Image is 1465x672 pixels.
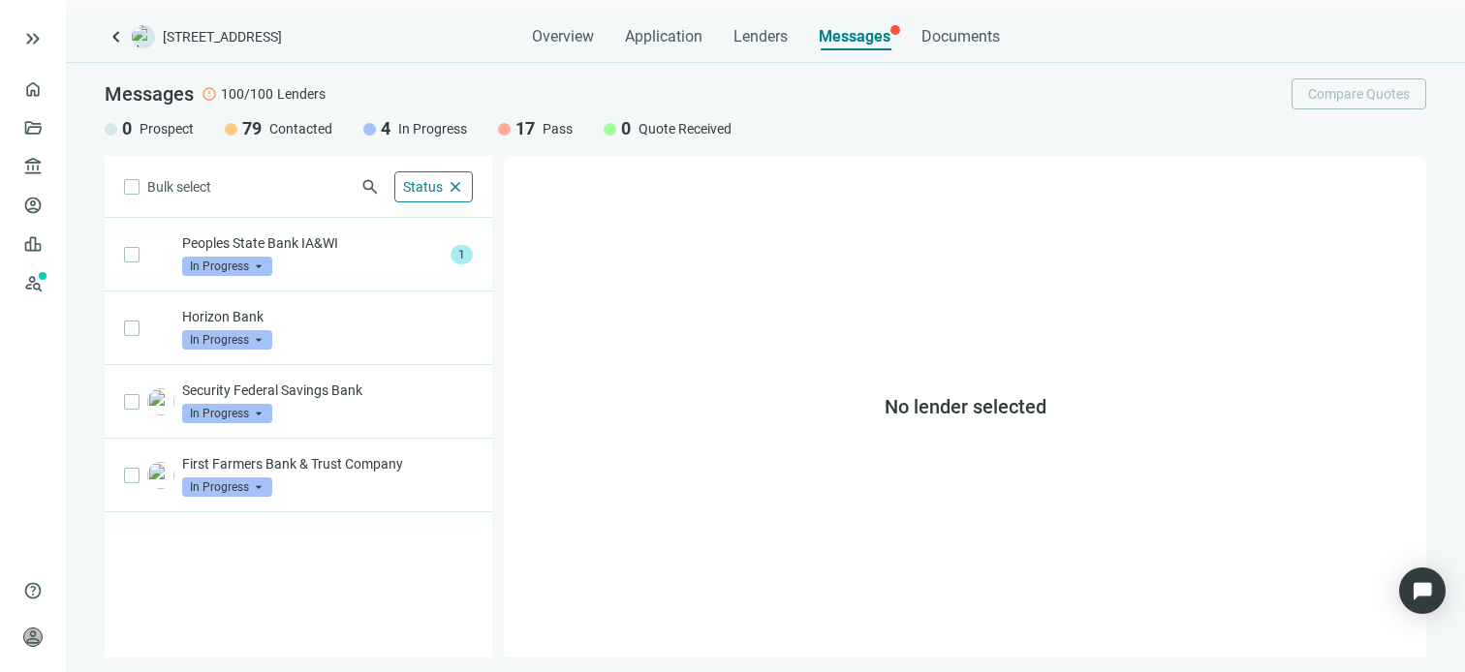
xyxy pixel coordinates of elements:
[182,330,272,350] span: In Progress
[733,27,788,46] span: Lenders
[451,245,473,264] span: 1
[447,178,464,196] span: close
[105,82,194,106] span: Messages
[819,27,890,46] span: Messages
[221,84,273,104] span: 100/100
[639,119,732,138] span: Quote Received
[398,119,467,138] span: In Progress
[182,257,272,276] span: In Progress
[269,119,332,138] span: Contacted
[105,25,128,48] a: keyboard_arrow_left
[1399,567,1446,614] div: Open Intercom Messenger
[132,25,155,48] img: deal-logo
[23,581,43,600] span: help
[403,179,443,195] span: Status
[1292,78,1426,109] button: Compare Quotes
[147,462,174,489] img: edfb4f73-33af-4e7e-a617-c9ac85d158aa
[140,119,194,138] span: Prospect
[147,388,174,415] img: e3ee4483-6f5e-434f-ad04-46e9f3a94692
[543,119,573,138] span: Pass
[381,117,390,140] span: 4
[122,117,132,140] span: 0
[182,404,272,423] span: In Progress
[202,86,217,102] span: error
[182,454,473,473] p: First Farmers Bank & Trust Company
[277,84,326,104] span: Lenders
[360,177,380,197] span: search
[182,307,473,326] p: Horizon Bank
[23,157,37,176] span: account_balance
[23,627,43,647] span: person
[21,27,45,50] button: keyboard_double_arrow_right
[182,477,272,497] span: In Progress
[921,27,1000,46] span: Documents
[242,117,262,140] span: 79
[147,176,211,198] span: Bulk select
[504,156,1426,657] div: No lender selected
[625,27,702,46] span: Application
[182,233,443,253] p: Peoples State Bank IA&WI
[182,381,473,400] p: Security Federal Savings Bank
[532,27,594,46] span: Overview
[515,117,535,140] span: 17
[621,117,631,140] span: 0
[163,27,282,46] span: [STREET_ADDRESS]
